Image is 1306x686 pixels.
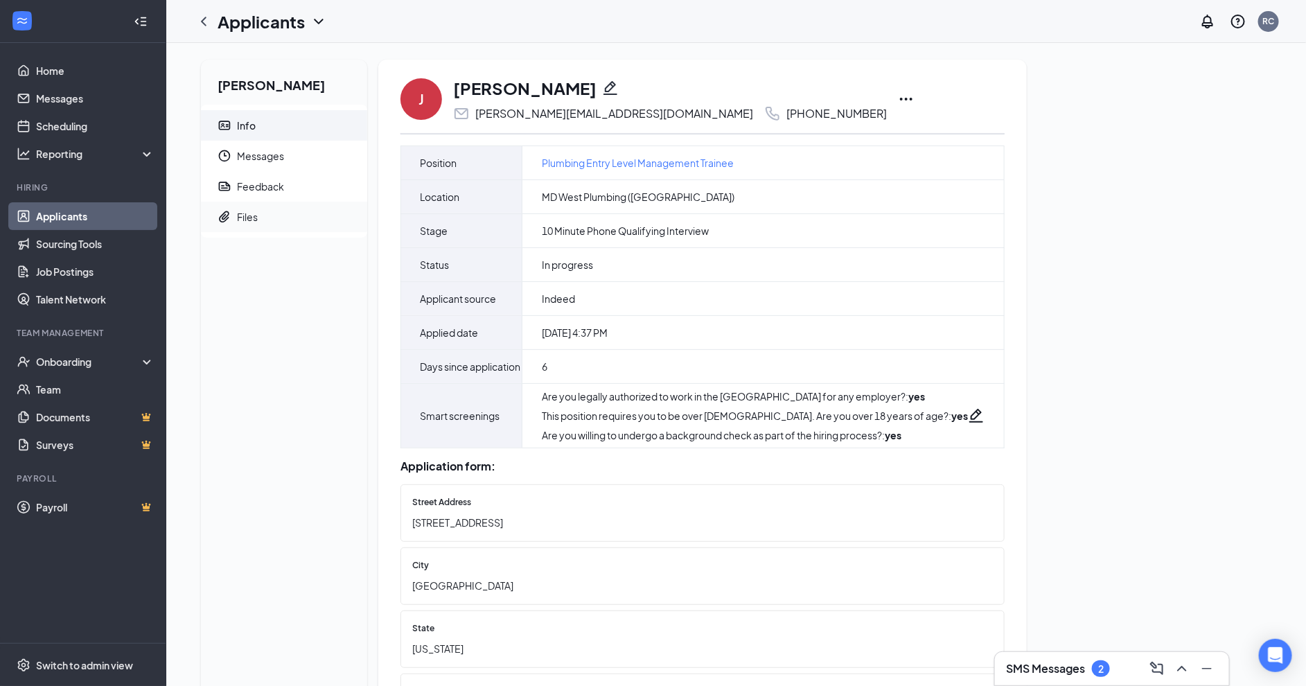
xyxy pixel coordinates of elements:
[420,407,500,424] span: Smart screenings
[36,147,155,161] div: Reporting
[201,110,367,141] a: ContactCardInfo
[542,190,734,204] span: MD West Plumbing ([GEOGRAPHIC_DATA])
[1098,663,1104,675] div: 2
[420,324,478,341] span: Applied date
[885,429,901,441] strong: yes
[237,118,256,132] div: Info
[420,290,496,307] span: Applicant source
[542,292,575,306] span: Indeed
[420,155,457,171] span: Position
[542,258,593,272] span: In progress
[218,10,305,33] h1: Applicants
[1230,13,1246,30] svg: QuestionInfo
[218,179,231,193] svg: Report
[237,141,356,171] span: Messages
[218,118,231,132] svg: ContactCard
[17,182,152,193] div: Hiring
[908,390,925,403] strong: yes
[400,459,1005,473] div: Application form:
[898,91,915,107] svg: Ellipses
[1171,658,1193,680] button: ChevronUp
[36,431,155,459] a: SurveysCrown
[786,107,887,121] div: [PHONE_NUMBER]
[36,202,155,230] a: Applicants
[218,210,231,224] svg: Paperclip
[201,141,367,171] a: ClockMessages
[218,149,231,163] svg: Clock
[542,389,968,403] div: Are you legally authorized to work in the [GEOGRAPHIC_DATA] for any employer? :
[1149,660,1165,677] svg: ComposeMessage
[15,14,29,28] svg: WorkstreamLogo
[36,285,155,313] a: Talent Network
[542,428,968,442] div: Are you willing to undergo a background check as part of the hiring process? :
[201,202,367,232] a: PaperclipFiles
[17,473,152,484] div: Payroll
[453,76,597,100] h1: [PERSON_NAME]
[1199,660,1215,677] svg: Minimize
[17,355,30,369] svg: UserCheck
[237,179,284,193] div: Feedback
[1199,13,1216,30] svg: Notifications
[17,658,30,672] svg: Settings
[1259,639,1292,672] div: Open Intercom Messenger
[36,85,155,112] a: Messages
[1174,660,1190,677] svg: ChevronUp
[542,360,547,373] span: 6
[1006,661,1085,676] h3: SMS Messages
[412,622,434,635] span: State
[951,410,968,422] strong: yes
[542,326,608,340] span: [DATE] 4:37 PM
[310,13,327,30] svg: ChevronDown
[420,256,449,273] span: Status
[412,496,471,509] span: Street Address
[195,13,212,30] svg: ChevronLeft
[36,355,143,369] div: Onboarding
[1196,658,1218,680] button: Minimize
[36,57,155,85] a: Home
[602,80,619,96] svg: Pencil
[201,171,367,202] a: ReportFeedback
[420,358,520,375] span: Days since application
[201,60,367,105] h2: [PERSON_NAME]
[412,578,979,593] span: [GEOGRAPHIC_DATA]
[542,409,968,423] div: This position requires you to be over [DEMOGRAPHIC_DATA]. Are you over 18 years of age? :
[412,559,429,572] span: City
[36,658,133,672] div: Switch to admin view
[542,224,709,238] span: 10 Minute Phone Qualifying Interview
[17,327,152,339] div: Team Management
[36,230,155,258] a: Sourcing Tools
[36,493,155,521] a: PayrollCrown
[420,222,448,239] span: Stage
[1146,658,1168,680] button: ComposeMessage
[475,107,753,121] div: [PERSON_NAME][EMAIL_ADDRESS][DOMAIN_NAME]
[17,147,30,161] svg: Analysis
[453,105,470,122] svg: Email
[542,155,734,170] a: Plumbing Entry Level Management Trainee
[968,407,985,424] svg: Pencil
[36,403,155,431] a: DocumentsCrown
[412,515,979,530] span: [STREET_ADDRESS]
[764,105,781,122] svg: Phone
[36,112,155,140] a: Scheduling
[418,89,424,109] div: J
[412,641,979,656] span: [US_STATE]
[134,15,148,28] svg: Collapse
[420,188,459,205] span: Location
[36,258,155,285] a: Job Postings
[1263,15,1275,27] div: RC
[36,376,155,403] a: Team
[237,210,258,224] div: Files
